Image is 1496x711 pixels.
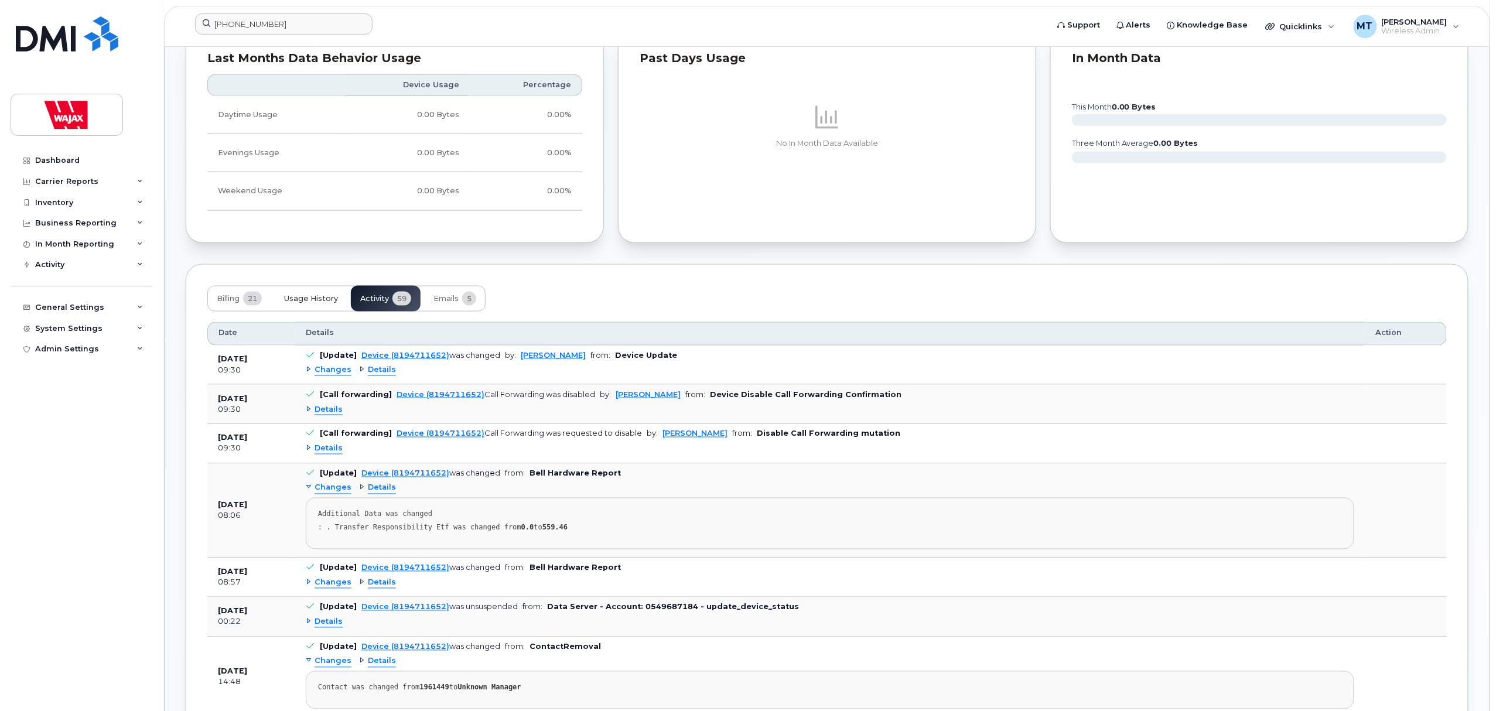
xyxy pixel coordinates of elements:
b: [Update] [320,351,357,360]
div: was changed [361,642,500,651]
b: [Update] [320,469,357,478]
a: Device (8194711652) [397,429,484,438]
input: Find something... [195,13,373,35]
div: Michael Tran [1345,15,1468,38]
div: 08:06 [218,511,285,521]
b: [Update] [320,642,357,651]
b: [Update] [320,563,357,572]
b: [Update] [320,603,357,611]
a: Device (8194711652) [397,390,484,399]
a: Device (8194711652) [361,469,449,478]
b: Bell Hardware Report [530,563,621,572]
b: Disable Call Forwarding mutation [757,429,900,438]
span: by: [600,390,611,399]
div: Quicklinks [1258,15,1343,38]
td: 0.00% [470,134,582,172]
div: Last Months Data Behavior Usage [207,53,582,64]
span: Changes [315,483,351,494]
a: [PERSON_NAME] [662,429,727,438]
a: [PERSON_NAME] [521,351,586,360]
span: by: [647,429,658,438]
td: Weekend Usage [207,172,345,210]
a: [PERSON_NAME] [616,390,681,399]
a: Device (8194711652) [361,642,449,651]
div: In Month Data [1072,53,1447,64]
div: was changed [361,563,500,572]
span: from: [505,469,525,478]
div: Past Days Usage [640,53,1015,64]
span: Details [368,577,396,589]
text: this month [1071,102,1156,111]
b: [Call forwarding] [320,429,392,438]
div: 00:22 [218,617,285,627]
b: Data Server - Account: 0549687184 - update_device_status [547,603,799,611]
th: Device Usage [345,74,470,95]
a: Alerts [1108,13,1159,37]
span: Changes [315,656,351,667]
b: [DATE] [218,354,247,363]
strong: 1961449 [419,683,449,692]
strong: 0.0 [521,524,534,532]
span: from: [590,351,610,360]
span: 5 [462,292,476,306]
b: [DATE] [218,501,247,510]
span: from: [685,390,705,399]
td: 0.00% [470,172,582,210]
span: from: [732,429,752,438]
a: Device (8194711652) [361,603,449,611]
b: ContactRemoval [530,642,601,651]
tspan: 0.00 Bytes [1154,139,1198,148]
th: Action [1365,322,1447,346]
span: 21 [243,292,262,306]
div: : . Transfer Responsibility Etf was changed from to [318,524,1342,532]
td: 0.00% [470,96,582,134]
span: [PERSON_NAME] [1382,17,1447,26]
span: from: [505,563,525,572]
b: [DATE] [218,433,247,442]
div: 08:57 [218,577,285,588]
span: Details [315,404,343,415]
b: [DATE] [218,568,247,576]
span: Quicklinks [1280,22,1323,31]
b: [DATE] [218,667,247,676]
span: Date [218,327,237,338]
text: three month average [1071,139,1198,148]
div: Additional Data was changed [318,510,1342,519]
a: Device (8194711652) [361,563,449,572]
span: Knowledge Base [1177,19,1248,31]
a: Device (8194711652) [361,351,449,360]
div: 14:48 [218,677,285,688]
span: Changes [315,364,351,375]
b: [DATE] [218,394,247,403]
span: from: [522,603,542,611]
div: Contact was changed from to [318,683,1342,692]
span: Billing [217,294,240,303]
span: Details [306,327,334,338]
span: Details [368,483,396,494]
b: Device Update [615,351,677,360]
div: 09:30 [218,404,285,415]
b: Bell Hardware Report [530,469,621,478]
td: 0.00 Bytes [345,134,470,172]
a: Support [1049,13,1108,37]
tr: Friday from 6:00pm to Monday 8:00am [207,172,582,210]
div: was changed [361,469,500,478]
span: from: [505,642,525,651]
b: [Call forwarding] [320,390,392,399]
td: Evenings Usage [207,134,345,172]
span: Support [1067,19,1100,31]
strong: 559.46 [542,524,568,532]
th: Percentage [470,74,582,95]
span: Emails [433,294,459,303]
p: No In Month Data Available [640,138,1015,149]
span: Alerts [1126,19,1151,31]
td: Daytime Usage [207,96,345,134]
span: Details [368,364,396,375]
tspan: 0.00 Bytes [1112,102,1156,111]
a: Knowledge Base [1159,13,1256,37]
td: 0.00 Bytes [345,172,470,210]
span: Changes [315,577,351,589]
div: 09:30 [218,443,285,454]
span: MT [1357,19,1373,33]
div: was changed [361,351,500,360]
